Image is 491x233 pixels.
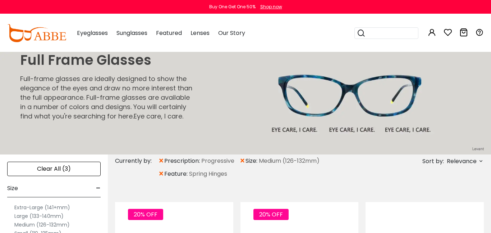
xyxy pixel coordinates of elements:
[422,157,444,165] span: Sort by:
[14,212,64,220] label: Large (133-140mm)
[218,29,245,37] span: Our Story
[116,29,147,37] span: Sunglasses
[158,167,164,180] span: ×
[245,157,259,165] span: size:
[156,29,182,37] span: Featured
[20,52,193,68] h1: Full Frame Glasses
[115,154,158,167] div: Currently by:
[158,154,164,167] span: ×
[201,157,234,165] span: Progressive
[259,157,320,165] span: Medium (126-132mm)
[189,170,227,178] span: Spring Hinges
[14,220,70,229] label: Medium (126-132mm)
[253,209,289,220] span: 20% OFF
[164,170,189,178] span: feature:
[209,4,256,10] div: Buy One Get One 50%
[239,154,245,167] span: ×
[7,180,18,197] span: Size
[164,157,201,165] span: prescription:
[447,155,477,168] span: Relevance
[20,74,193,121] p: Full-frame glasses are ideally designed to show the elegance of the eyes and draw no more interes...
[77,29,108,37] span: Eyeglasses
[128,209,163,220] span: 20% OFF
[14,203,70,212] label: Extra-Large (141+mm)
[7,162,101,176] div: Clear All (3)
[7,24,66,42] img: abbeglasses.com
[257,4,282,10] a: Shop now
[260,4,282,10] div: Shop now
[191,29,210,37] span: Lenses
[96,180,101,197] span: -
